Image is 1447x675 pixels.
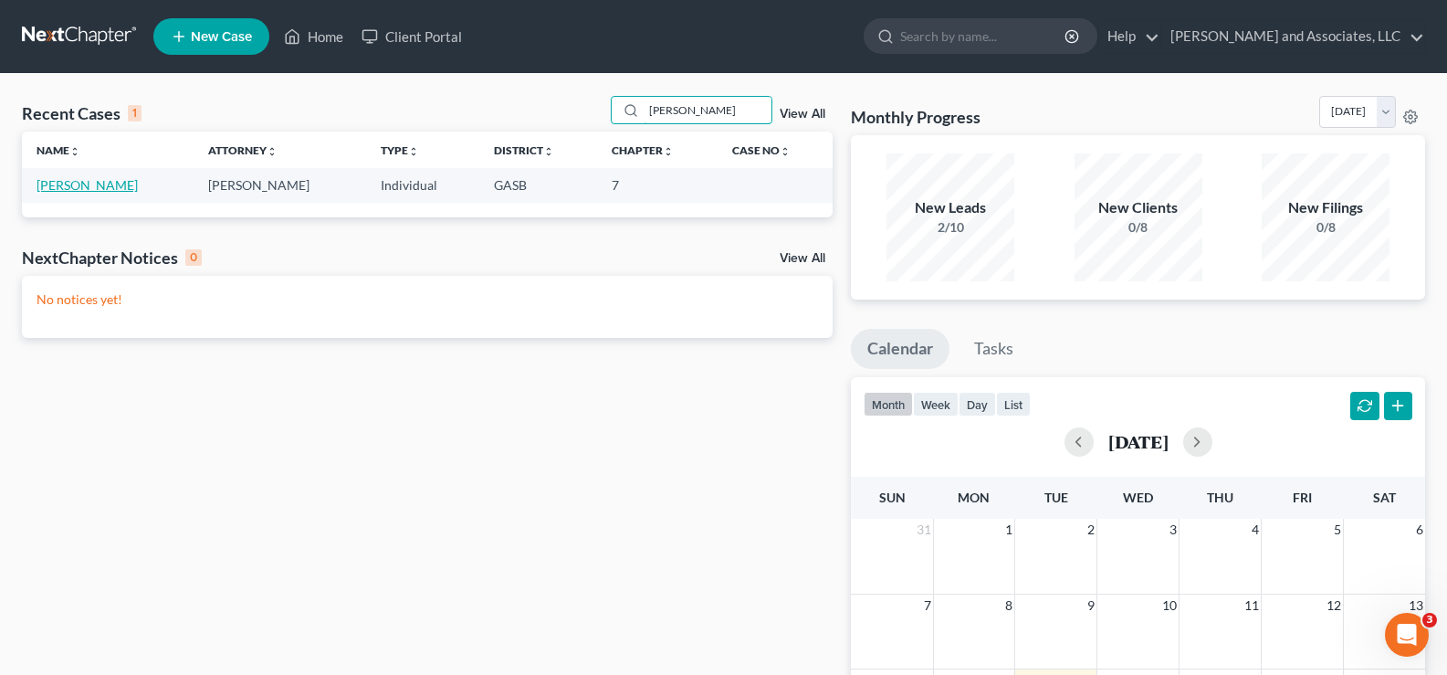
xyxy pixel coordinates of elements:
[1075,197,1202,218] div: New Clients
[1075,218,1202,237] div: 0/8
[69,146,80,157] i: unfold_more
[864,392,913,417] button: month
[1325,595,1343,617] span: 12
[37,177,138,193] a: [PERSON_NAME]
[1098,20,1159,53] a: Help
[1407,595,1425,617] span: 13
[886,218,1014,237] div: 2/10
[1003,595,1014,617] span: 8
[597,168,718,202] td: 7
[1003,519,1014,541] span: 1
[958,490,990,505] span: Mon
[1123,490,1153,505] span: Wed
[644,97,771,123] input: Search by name...
[1250,519,1261,541] span: 4
[732,143,791,157] a: Case Nounfold_more
[886,197,1014,218] div: New Leads
[1085,519,1096,541] span: 2
[1262,197,1389,218] div: New Filings
[1373,490,1396,505] span: Sat
[1262,218,1389,237] div: 0/8
[1044,490,1068,505] span: Tue
[1108,432,1169,451] h2: [DATE]
[780,146,791,157] i: unfold_more
[1293,490,1312,505] span: Fri
[851,106,980,128] h3: Monthly Progress
[958,329,1030,369] a: Tasks
[780,252,825,265] a: View All
[1414,519,1425,541] span: 6
[915,519,933,541] span: 31
[851,329,949,369] a: Calendar
[959,392,996,417] button: day
[663,146,674,157] i: unfold_more
[1161,20,1424,53] a: [PERSON_NAME] and Associates, LLC
[1207,490,1233,505] span: Thu
[22,102,142,124] div: Recent Cases
[267,146,278,157] i: unfold_more
[208,143,278,157] a: Attorneyunfold_more
[128,105,142,121] div: 1
[494,143,554,157] a: Districtunfold_more
[1085,595,1096,617] span: 9
[381,143,419,157] a: Typeunfold_more
[1160,595,1179,617] span: 10
[366,168,479,202] td: Individual
[191,30,252,44] span: New Case
[352,20,471,53] a: Client Portal
[543,146,554,157] i: unfold_more
[185,249,202,266] div: 0
[22,247,202,269] div: NextChapter Notices
[408,146,419,157] i: unfold_more
[37,290,818,309] p: No notices yet!
[996,392,1031,417] button: list
[275,20,352,53] a: Home
[1243,595,1261,617] span: 11
[900,19,1067,53] input: Search by name...
[37,143,80,157] a: Nameunfold_more
[879,490,906,505] span: Sun
[194,168,365,202] td: [PERSON_NAME]
[1385,613,1429,657] iframe: Intercom live chat
[913,392,959,417] button: week
[1332,519,1343,541] span: 5
[612,143,674,157] a: Chapterunfold_more
[1422,613,1437,628] span: 3
[780,108,825,121] a: View All
[1168,519,1179,541] span: 3
[479,168,597,202] td: GASB
[922,595,933,617] span: 7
